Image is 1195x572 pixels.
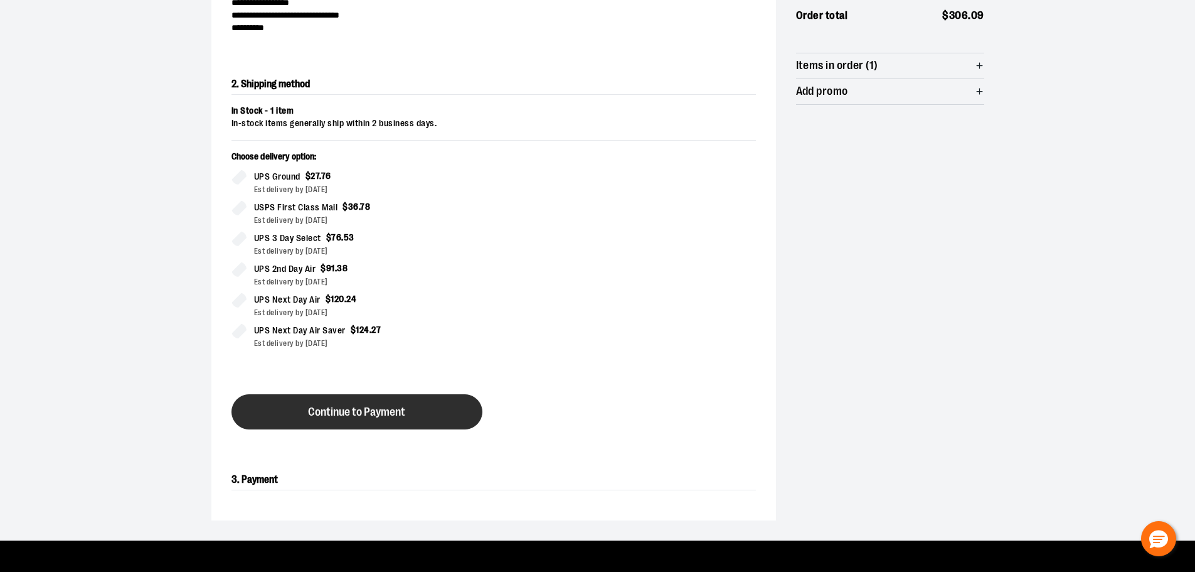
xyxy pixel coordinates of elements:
[326,232,332,242] span: $
[359,202,361,212] span: .
[231,151,484,170] p: Choose delivery option:
[231,323,247,338] input: UPS Next Day Air Saver$124.27Est delivery by [DATE]
[942,9,949,21] span: $
[796,53,984,78] button: Items in order (1)
[341,232,344,242] span: .
[231,74,756,95] h2: 2. Shipping method
[335,263,337,273] span: .
[254,184,484,195] div: Est delivery by [DATE]
[796,60,878,72] span: Items in order (1)
[796,8,848,24] span: Order total
[356,325,369,335] span: 124
[231,394,482,429] button: Continue to Payment
[254,293,321,307] span: UPS Next Day Air
[231,262,247,277] input: UPS 2nd Day Air$91.38Est delivery by [DATE]
[346,294,356,304] span: 24
[326,294,331,304] span: $
[231,170,247,185] input: UPS Ground$27.76Est delivery by [DATE]
[254,338,484,349] div: Est delivery by [DATE]
[254,170,300,184] span: UPS Ground
[254,246,484,257] div: Est delivery by [DATE]
[344,294,347,304] span: .
[331,232,341,242] span: 76
[319,171,321,181] span: .
[254,262,316,276] span: UPS 2nd Day Air
[311,171,319,181] span: 27
[1141,521,1176,556] button: Hello, have a question? Let’s chat.
[351,325,356,335] span: $
[796,85,848,97] span: Add promo
[371,325,381,335] span: 27
[337,263,348,273] span: 38
[949,9,969,21] span: 306
[321,263,326,273] span: $
[231,117,756,130] div: In-stock items generally ship within 2 business days.
[326,263,335,273] span: 91
[796,79,984,104] button: Add promo
[360,202,370,212] span: 78
[254,323,346,338] span: UPS Next Day Air Saver
[231,105,756,117] div: In Stock - 1 item
[254,215,484,226] div: Est delivery by [DATE]
[321,171,331,181] span: 76
[231,293,247,308] input: UPS Next Day Air$120.24Est delivery by [DATE]
[343,202,348,212] span: $
[971,9,984,21] span: 09
[344,232,354,242] span: 53
[305,171,311,181] span: $
[231,200,247,215] input: USPS First Class Mail$36.78Est delivery by [DATE]
[968,9,971,21] span: .
[348,202,359,212] span: 36
[308,406,405,418] span: Continue to Payment
[331,294,344,304] span: 120
[254,200,338,215] span: USPS First Class Mail
[369,325,372,335] span: .
[231,231,247,246] input: UPS 3 Day Select$76.53Est delivery by [DATE]
[254,276,484,288] div: Est delivery by [DATE]
[254,231,321,246] span: UPS 3 Day Select
[231,470,756,490] h2: 3. Payment
[254,307,484,318] div: Est delivery by [DATE]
